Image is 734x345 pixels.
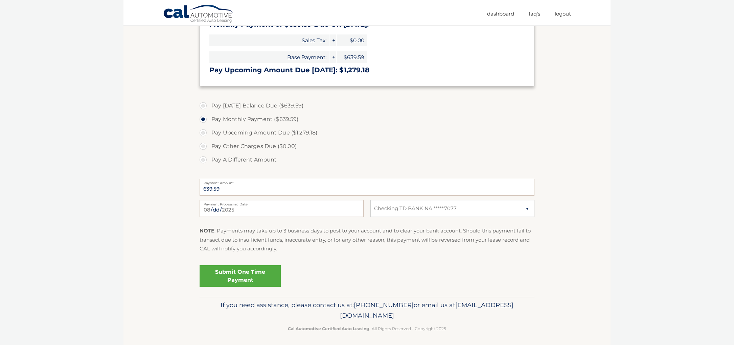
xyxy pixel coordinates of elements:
[204,300,530,321] p: If you need assistance, please contact us at: or email us at
[163,4,234,24] a: Cal Automotive
[200,179,534,196] input: Payment Amount
[209,51,329,63] span: Base Payment:
[354,301,414,309] span: [PHONE_NUMBER]
[329,34,336,46] span: +
[337,51,367,63] span: $639.59
[204,325,530,332] p: - All Rights Reserved - Copyright 2025
[200,265,281,287] a: Submit One Time Payment
[487,8,514,19] a: Dashboard
[200,179,534,184] label: Payment Amount
[200,99,534,113] label: Pay [DATE] Balance Due ($639.59)
[209,34,329,46] span: Sales Tax:
[200,227,214,234] strong: NOTE
[200,140,534,153] label: Pay Other Charges Due ($0.00)
[200,113,534,126] label: Pay Monthly Payment ($639.59)
[555,8,571,19] a: Logout
[200,226,534,253] p: : Payments may take up to 3 business days to post to your account and to clear your bank account....
[200,153,534,167] label: Pay A Different Amount
[200,200,364,217] input: Payment Date
[209,66,525,74] h3: Pay Upcoming Amount Due [DATE]: $1,279.18
[529,8,540,19] a: FAQ's
[200,200,364,205] label: Payment Processing Date
[329,51,336,63] span: +
[200,126,534,140] label: Pay Upcoming Amount Due ($1,279.18)
[288,326,369,331] strong: Cal Automotive Certified Auto Leasing
[337,34,367,46] span: $0.00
